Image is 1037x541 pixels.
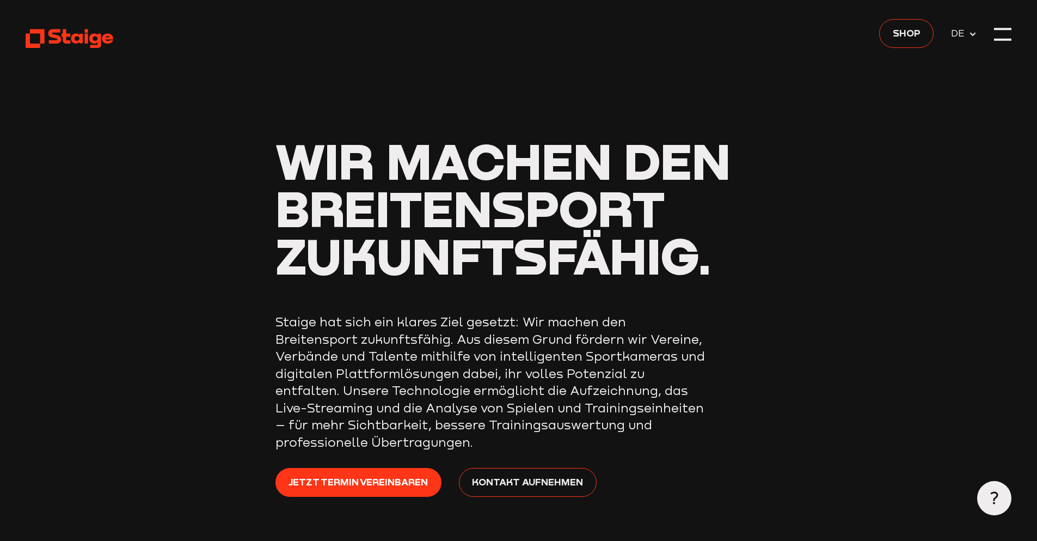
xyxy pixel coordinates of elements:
span: Shop [893,25,921,40]
span: DE [951,26,968,41]
span: Wir machen den Breitensport zukunftsfähig. [275,131,731,285]
a: Shop [879,19,934,48]
span: Jetzt Termin vereinbaren [289,475,428,490]
p: Staige hat sich ein klares Ziel gesetzt: Wir machen den Breitensport zukunftsfähig. Aus diesem Gr... [275,313,711,451]
a: Kontakt aufnehmen [459,468,597,497]
a: Jetzt Termin vereinbaren [275,468,441,497]
span: Kontakt aufnehmen [472,475,583,490]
